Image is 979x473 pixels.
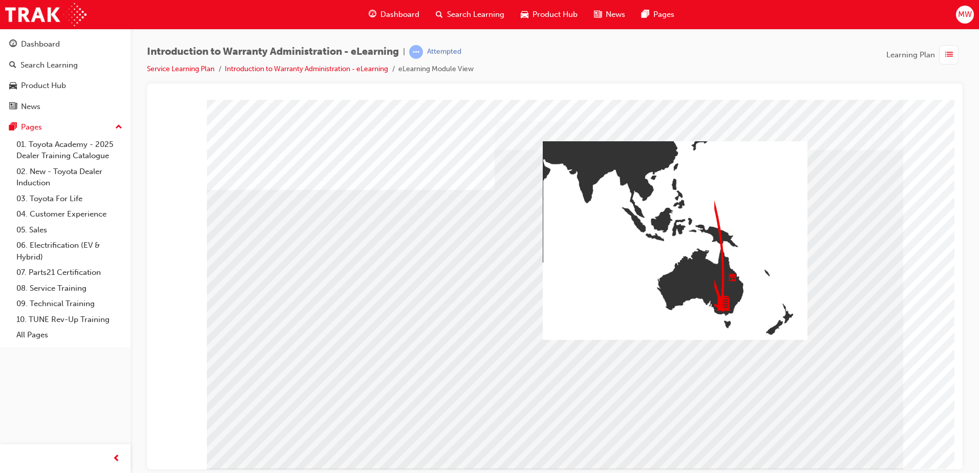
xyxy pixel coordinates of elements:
span: guage-icon [9,40,17,49]
a: car-iconProduct Hub [513,4,586,25]
button: Pages [4,118,126,137]
span: car-icon [521,8,528,21]
span: news-icon [594,8,602,21]
span: | [403,46,405,58]
div: Dashboard [21,38,60,50]
a: Product Hub [4,76,126,95]
a: news-iconNews [586,4,633,25]
button: MW [956,6,974,24]
a: 05. Sales [12,222,126,238]
li: eLearning Module View [398,63,474,75]
span: news-icon [9,102,17,112]
a: 02. New - Toyota Dealer Induction [12,164,126,191]
span: search-icon [436,8,443,21]
a: 06. Electrification (EV & Hybrid) [12,238,126,265]
span: up-icon [115,121,122,134]
div: Pages [21,121,42,133]
div: Product Hub [21,80,66,92]
a: All Pages [12,327,126,343]
a: Introduction to Warranty Administration - eLearning [225,64,388,73]
a: News [4,97,126,116]
span: guage-icon [369,8,376,21]
span: car-icon [9,81,17,91]
span: Introduction to Warranty Administration - eLearning [147,46,399,58]
span: News [606,9,625,20]
span: Learning Plan [886,49,935,61]
span: pages-icon [9,123,17,132]
span: prev-icon [113,453,120,465]
a: 01. Toyota Academy - 2025 Dealer Training Catalogue [12,137,126,164]
div: News [21,101,40,113]
a: 10. TUNE Rev-Up Training [12,312,126,328]
a: guage-iconDashboard [360,4,428,25]
span: learningRecordVerb_ATTEMPT-icon [409,45,423,59]
span: list-icon [945,49,953,61]
div: Search Learning [20,59,78,71]
a: 08. Service Training [12,281,126,296]
a: 07. Parts21 Certification [12,265,126,281]
span: Pages [653,9,674,20]
span: MW [958,9,972,20]
span: Dashboard [380,9,419,20]
span: search-icon [9,61,16,70]
a: 09. Technical Training [12,296,126,312]
a: search-iconSearch Learning [428,4,513,25]
a: 04. Customer Experience [12,206,126,222]
img: Trak [5,3,87,26]
span: Product Hub [533,9,578,20]
div: Attempted [427,47,461,57]
button: DashboardSearch LearningProduct HubNews [4,33,126,118]
a: Service Learning Plan [147,64,215,73]
a: Dashboard [4,35,126,54]
button: Learning Plan [886,45,963,64]
span: pages-icon [642,8,649,21]
a: Search Learning [4,56,126,75]
span: Search Learning [447,9,504,20]
a: 03. Toyota For Life [12,191,126,207]
a: pages-iconPages [633,4,683,25]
